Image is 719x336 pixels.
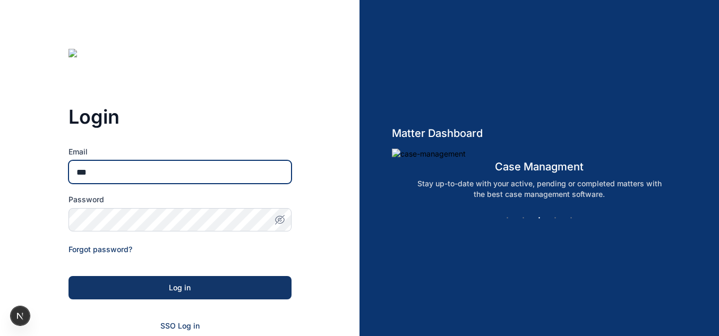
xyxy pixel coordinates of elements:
img: digitslaw-logo [69,49,139,66]
div: Log in [85,282,275,293]
button: 2 [518,213,529,223]
h5: case managment [392,159,687,174]
button: 3 [534,213,545,223]
button: Log in [69,276,292,299]
button: Previous [458,213,469,223]
label: Email [69,147,292,157]
h5: Matter Dashboard [392,126,687,141]
img: case-management [392,149,687,159]
button: 5 [566,213,577,223]
p: Stay up-to-date with your active, pending or completed matters with the best case management soft... [404,178,675,200]
button: 4 [550,213,561,223]
button: 1 [502,213,513,223]
h3: Login [69,106,292,127]
a: Forgot password? [69,245,132,254]
a: SSO Log in [160,321,200,330]
label: Password [69,194,292,205]
button: Next [610,213,620,223]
